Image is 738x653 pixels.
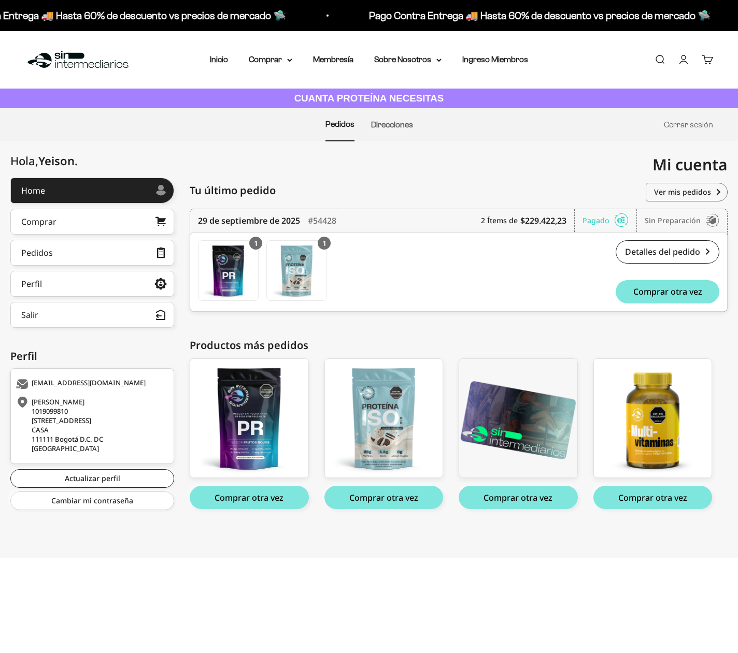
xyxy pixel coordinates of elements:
div: Hola, [10,154,78,167]
div: #54428 [308,209,336,232]
div: Pagado [583,209,637,232]
a: Ingreso Miembros [462,55,528,64]
span: Yeison [38,153,78,168]
a: Pedidos [325,120,354,128]
div: Salir [21,311,38,319]
img: Translation missing: es.PR - Mezcla Energizante [198,241,258,300]
div: Perfil [10,349,174,364]
a: Gomas con Multivitamínicos y Minerales [593,358,713,478]
button: Comprar otra vez [459,486,578,509]
span: . [75,153,78,168]
button: Comprar otra vez [190,486,309,509]
a: Membresía [313,55,353,64]
button: Comprar otra vez [593,486,713,509]
span: Comprar otra vez [633,287,702,296]
a: Home [10,178,174,204]
div: [EMAIL_ADDRESS][DOMAIN_NAME] [16,379,166,389]
a: Direcciones [371,120,413,129]
strong: CUANTA PROTEÍNA NECESITAS [294,93,444,104]
a: Cambiar mi contraseña [10,491,174,510]
summary: Comprar [249,53,292,66]
time: 29 de septiembre de 2025 [198,214,300,227]
a: Cerrar sesión [664,120,713,129]
a: PR - Mezcla Energizante [198,240,259,301]
a: Pedidos [10,240,174,266]
a: Ver mis pedidos [646,183,728,201]
a: Actualizar perfil [10,469,174,488]
a: Proteína Aislada (ISO) - Cookies & Cream / 2 libras (910g) [266,240,327,301]
div: Perfil [21,280,42,288]
a: Perfil [10,271,174,297]
div: Comprar [21,217,56,226]
a: Comprar [10,209,174,235]
div: 1 [249,237,262,250]
div: Home [21,186,45,195]
img: pr_front_large.png [190,359,308,478]
div: Productos más pedidos [190,338,728,353]
button: Comprar otra vez [324,486,444,509]
img: Translation missing: es.Proteína Aislada (ISO) - Cookies & Cream / 2 libras (910g) [267,241,327,300]
img: multivitamina_1_large.png [594,359,712,478]
div: Pedidos [21,249,53,257]
a: Inicio [210,55,228,64]
div: 2 Ítems de [481,209,575,232]
a: Proteína Aislada (ISO) - Cookies & Cream / 2 libras (910g) [324,358,444,478]
a: Detalles del pedido [616,240,719,264]
span: Tu último pedido [190,183,276,198]
a: PR - Mezcla Energizante [190,358,309,478]
div: Sin preparación [645,209,719,232]
a: Membresía Anual [459,358,578,478]
img: ISO_cc_2lbs_large.png [325,359,443,478]
div: 1 [318,237,331,250]
b: $229.422,23 [520,214,566,227]
summary: Sobre Nosotros [374,53,442,66]
div: [PERSON_NAME] 1019099810 [STREET_ADDRESS] CASA 111111 Bogotá D.C. DC [GEOGRAPHIC_DATA] [16,397,166,453]
span: Mi cuenta [652,154,728,175]
img: b091a5be-4bb1-4136-881d-32454b4358fa_1_large.png [459,359,577,478]
button: Salir [10,302,174,328]
button: Comprar otra vez [616,280,719,303]
p: Pago Contra Entrega 🚚 Hasta 60% de descuento vs precios de mercado 🛸 [367,7,709,24]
